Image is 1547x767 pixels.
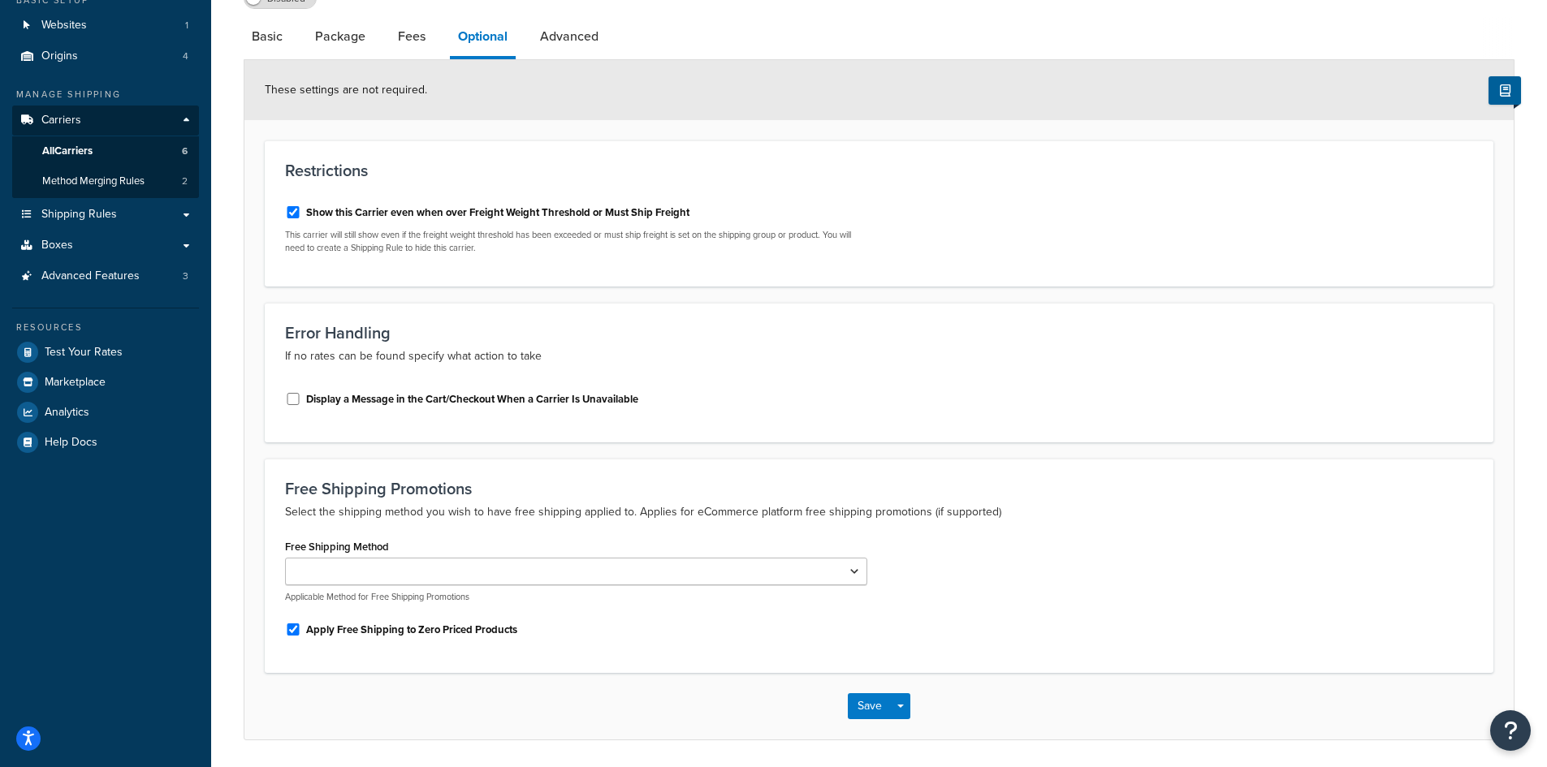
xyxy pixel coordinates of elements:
div: Manage Shipping [12,88,199,101]
button: Show Help Docs [1489,76,1521,105]
p: This carrier will still show even if the freight weight threshold has been exceeded or must ship ... [285,229,867,254]
a: Websites1 [12,11,199,41]
span: Help Docs [45,436,97,450]
span: Boxes [41,239,73,252]
a: Fees [390,17,434,56]
span: 4 [183,50,188,63]
span: Analytics [45,406,89,420]
span: All Carriers [42,144,93,158]
a: Method Merging Rules2 [12,166,199,196]
label: Free Shipping Method [285,541,389,553]
h3: Error Handling [285,324,1473,342]
label: Apply Free Shipping to Zero Priced Products [306,623,517,637]
h3: Restrictions [285,162,1473,179]
a: Advanced Features3 [12,261,199,291]
span: Origins [41,50,78,63]
li: Method Merging Rules [12,166,199,196]
a: Package [307,17,374,56]
span: 1 [185,19,188,32]
a: Basic [244,17,291,56]
span: Carriers [41,114,81,127]
h3: Free Shipping Promotions [285,480,1473,498]
span: 3 [183,269,188,283]
div: Resources [12,321,199,334]
span: Test Your Rates [45,346,123,360]
li: Origins [12,41,199,71]
li: Websites [12,11,199,41]
a: Marketplace [12,368,199,397]
a: Analytics [12,398,199,427]
a: Origins4 [12,41,199,71]
label: Show this Carrier even when over Freight Weight Threshold or Must Ship Freight [306,205,689,220]
label: Display a Message in the Cart/Checkout When a Carrier Is Unavailable [306,392,638,407]
p: If no rates can be found specify what action to take [285,347,1473,366]
span: These settings are not required. [265,81,427,98]
a: Shipping Rules [12,200,199,230]
a: Help Docs [12,428,199,457]
span: Advanced Features [41,269,140,283]
a: Optional [450,17,516,59]
li: Carriers [12,106,199,198]
a: Advanced [532,17,607,56]
a: Boxes [12,231,199,261]
a: Test Your Rates [12,338,199,367]
span: Websites [41,19,87,32]
span: 2 [182,175,188,188]
li: Advanced Features [12,261,199,291]
span: Method Merging Rules [42,175,145,188]
button: Open Resource Center [1490,710,1531,751]
span: Shipping Rules [41,208,117,222]
span: Marketplace [45,376,106,390]
a: Carriers [12,106,199,136]
p: Applicable Method for Free Shipping Promotions [285,591,867,603]
button: Save [848,693,892,719]
span: 6 [182,144,188,158]
a: AllCarriers6 [12,136,199,166]
p: Select the shipping method you wish to have free shipping applied to. Applies for eCommerce platf... [285,502,1473,522]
